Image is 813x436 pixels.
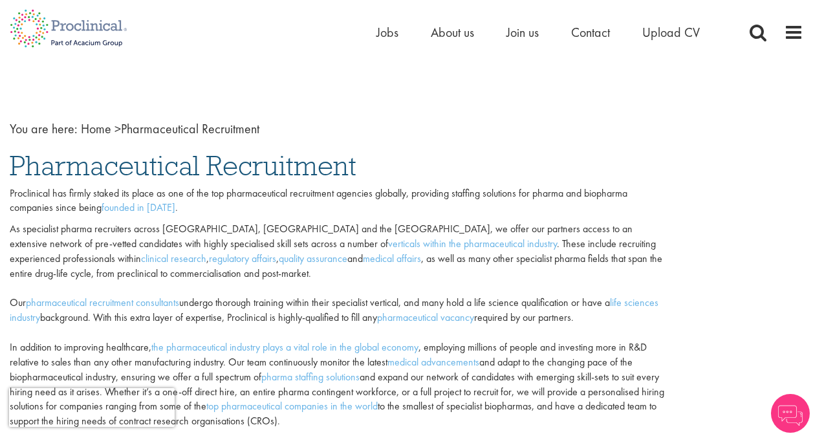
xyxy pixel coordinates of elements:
[388,237,557,250] a: verticals within the pharmaceutical industry
[387,355,479,369] a: medical advancements
[279,252,347,265] a: quality assurance
[10,148,356,183] span: Pharmaceutical Recruitment
[81,120,259,137] span: Pharmaceutical Recruitment
[10,296,658,324] a: life sciences industry
[114,120,121,137] span: >
[506,24,539,41] a: Join us
[151,340,418,354] a: the pharmaceutical industry plays a vital role in the global economy
[376,24,398,41] a: Jobs
[431,24,474,41] a: About us
[81,120,111,137] a: breadcrumb link to Home
[771,394,810,433] img: Chatbot
[642,24,700,41] a: Upload CV
[10,120,78,137] span: You are here:
[571,24,610,41] a: Contact
[377,311,474,324] a: pharmaceutical vacancy
[209,252,276,265] a: regulatory affairs
[141,252,206,265] a: clinical research
[10,186,668,216] p: Proclinical has firmly staked its place as one of the top pharmaceutical recruitment agencies glo...
[206,399,378,413] a: top pharmaceutical companies in the world
[363,252,421,265] a: medical affairs
[261,370,360,384] a: pharma staffing solutions
[102,201,175,214] a: founded in [DATE]
[9,388,175,427] iframe: reCAPTCHA
[26,296,179,309] a: pharmaceutical recruitment consultants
